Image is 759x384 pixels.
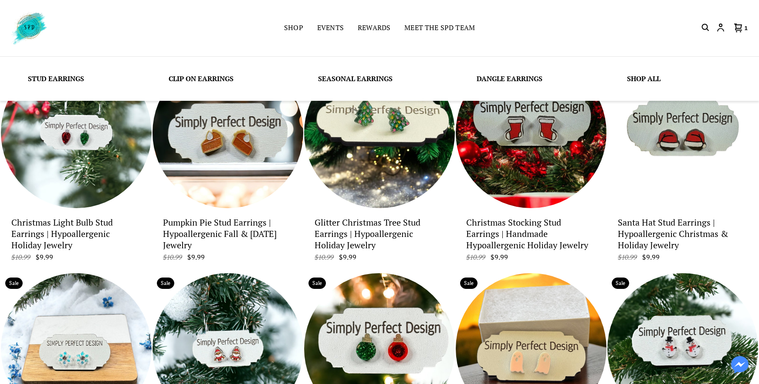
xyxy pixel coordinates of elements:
[163,252,186,262] span: $10.99
[318,74,393,83] a: Seasonal Earrings
[11,252,34,262] span: $10.99
[466,215,596,262] a: Christmas Stocking Stud Earrings | Handmade Hypoallergenic Holiday Jewelry $10.99 $9.99
[315,252,337,262] span: $10.99
[304,57,455,208] a: Glitter Christmas Tree Stud Earrings | Hypoallergenic Holiday Jewelry
[358,22,390,34] a: Rewards
[731,22,750,34] button: Cart icon
[466,217,596,251] p: Christmas Stocking Stud Earrings | Handmade Hypoallergenic Holiday Jewelry
[36,252,53,262] span: $9.99
[28,74,84,83] a: Stud Earrings
[404,22,475,34] a: Meet the SPD Team
[618,215,748,262] a: Santa Hat Stud Earrings | Hypoallergenic Christmas & Holiday Jewelry $10.99 $9.99
[11,215,141,262] a: Christmas Light Bulb Stud Earrings | Hypoallergenic Holiday Jewelry $10.99 $9.99
[456,57,607,208] a: Christmas Stocking Stud Earrings | Handmade Hypoallergenic Holiday Jewelry
[642,252,660,262] span: $9.99
[715,22,726,34] button: Customer account
[11,217,141,251] p: Christmas Light Bulb Stud Earrings | Hypoallergenic Holiday Jewelry
[466,252,489,262] span: $10.99
[339,252,356,262] span: $9.99
[315,215,444,262] a: Glitter Christmas Tree Stud Earrings | Hypoallergenic Holiday Jewelry $10.99 $9.99
[9,10,48,46] img: Simply Perfect Design logo
[187,252,205,262] span: $9.99
[169,74,234,83] a: Clip On Earrings
[627,74,661,83] a: Shop All
[618,217,748,251] p: Santa Hat Stud Earrings | Hypoallergenic Christmas & Holiday Jewelry
[9,10,154,46] a: Simply Perfect Design logo
[163,217,293,251] p: Pumpkin Pie Stud Earrings | Hypoallergenic Fall & Thanksgiving Jewelry
[477,74,542,83] a: Dangle Earrings
[284,22,303,34] a: Shop
[745,25,748,31] span: 1
[607,57,758,208] a: Santa Hat Stud Earrings | Hypoallergenic Christmas & Holiday Jewelry
[700,22,711,34] button: Search
[1,57,152,208] a: Christmas Light Bulb Stud Earrings | Hypoallergenic Holiday Jewelry
[618,252,640,262] span: $10.99
[315,217,444,251] p: Glitter Christmas Tree Stud Earrings | Hypoallergenic Holiday Jewelry
[152,57,303,208] a: Pumpkin Pie Stud Earrings | Hypoallergenic Fall & Thanksgiving Jewelry
[317,22,344,34] a: Events
[491,252,508,262] span: $9.99
[163,215,293,262] a: Pumpkin Pie Stud Earrings | Hypoallergenic Fall & [DATE] Jewelry $10.99 $9.99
